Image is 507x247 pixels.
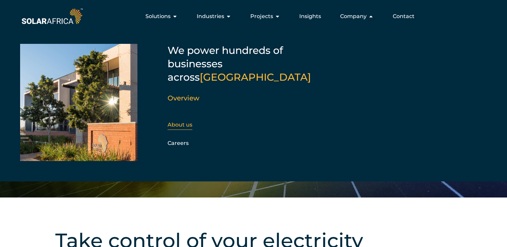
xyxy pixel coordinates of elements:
[168,44,335,84] h5: We power hundreds of businesses across
[168,121,192,128] a: About us
[340,12,367,20] span: Company
[200,71,311,83] span: [GEOGRAPHIC_DATA]
[250,12,273,20] span: Projects
[299,12,321,20] a: Insights
[168,94,199,102] a: Overview
[84,10,420,23] nav: Menu
[197,12,224,20] span: Industries
[145,12,171,20] span: Solutions
[84,10,420,23] div: Menu Toggle
[168,140,189,146] a: Careers
[393,12,415,20] a: Contact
